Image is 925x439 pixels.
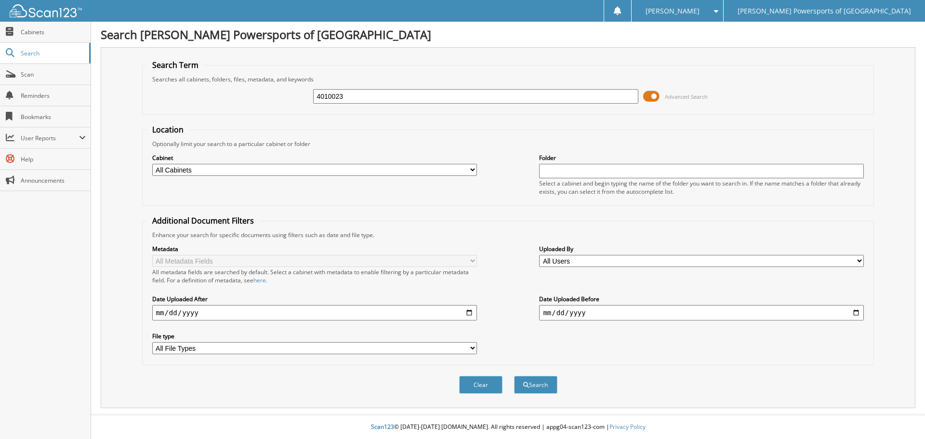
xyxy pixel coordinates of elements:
[21,28,86,36] span: Cabinets
[147,231,869,239] div: Enhance your search for specific documents using filters such as date and file type.
[459,376,502,394] button: Clear
[21,70,86,79] span: Scan
[253,276,266,284] a: here
[147,140,869,148] div: Optionally limit your search to a particular cabinet or folder
[21,49,84,57] span: Search
[21,113,86,121] span: Bookmarks
[539,154,864,162] label: Folder
[539,245,864,253] label: Uploaded By
[21,92,86,100] span: Reminders
[539,295,864,303] label: Date Uploaded Before
[21,176,86,185] span: Announcements
[91,415,925,439] div: © [DATE]-[DATE] [DOMAIN_NAME]. All rights reserved | appg04-scan123-com |
[152,332,477,340] label: File type
[738,8,911,14] span: [PERSON_NAME] Powersports of [GEOGRAPHIC_DATA]
[371,423,394,431] span: Scan123
[101,27,915,42] h1: Search [PERSON_NAME] Powersports of [GEOGRAPHIC_DATA]
[609,423,646,431] a: Privacy Policy
[152,245,477,253] label: Metadata
[665,93,708,100] span: Advanced Search
[646,8,700,14] span: [PERSON_NAME]
[21,155,86,163] span: Help
[147,124,188,135] legend: Location
[152,295,477,303] label: Date Uploaded After
[877,393,925,439] iframe: Chat Widget
[147,215,259,226] legend: Additional Document Filters
[152,305,477,320] input: start
[152,268,477,284] div: All metadata fields are searched by default. Select a cabinet with metadata to enable filtering b...
[147,60,203,70] legend: Search Term
[539,179,864,196] div: Select a cabinet and begin typing the name of the folder you want to search in. If the name match...
[21,134,79,142] span: User Reports
[152,154,477,162] label: Cabinet
[514,376,557,394] button: Search
[10,4,82,17] img: scan123-logo-white.svg
[147,75,869,83] div: Searches all cabinets, folders, files, metadata, and keywords
[539,305,864,320] input: end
